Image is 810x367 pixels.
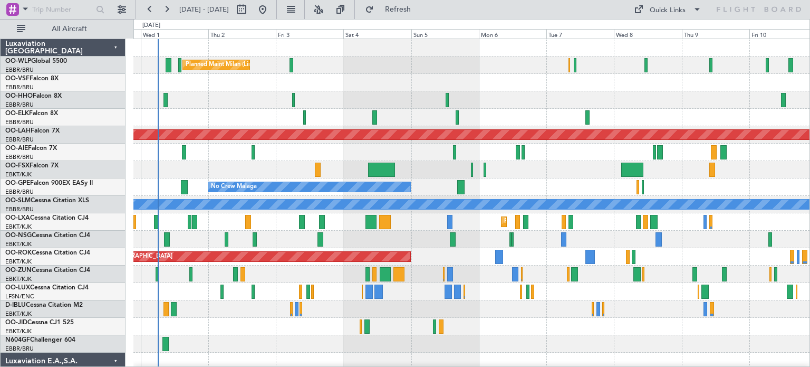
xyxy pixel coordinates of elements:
a: OO-LUXCessna Citation CJ4 [5,285,89,291]
div: Quick Links [650,5,686,16]
span: OO-JID [5,319,27,326]
div: Wed 8 [614,29,681,39]
div: No Crew Malaga [211,179,257,195]
a: D-IBLUCessna Citation M2 [5,302,83,308]
button: Refresh [360,1,423,18]
a: EBBR/BRU [5,83,34,91]
div: Planned Maint Milan (Linate) [186,57,262,73]
span: OO-AIE [5,145,28,152]
div: [DATE] [142,21,160,30]
button: All Aircraft [12,21,114,37]
span: OO-SLM [5,197,31,204]
a: OO-AIEFalcon 7X [5,145,57,152]
a: EBKT/KJK [5,275,32,283]
a: OO-LAHFalcon 7X [5,128,60,134]
input: Trip Number [32,2,93,17]
a: OO-ZUNCessna Citation CJ4 [5,267,90,274]
span: OO-LXA [5,215,30,221]
div: Planned Maint Kortrijk-[GEOGRAPHIC_DATA] [504,214,627,230]
a: OO-LXACessna Citation CJ4 [5,215,89,221]
span: [DATE] - [DATE] [179,5,229,14]
a: OO-GPEFalcon 900EX EASy II [5,180,93,186]
a: EBKT/KJK [5,258,32,266]
a: OO-ELKFalcon 8X [5,110,58,117]
a: EBBR/BRU [5,118,34,126]
span: OO-HHO [5,93,33,99]
span: D-IBLU [5,302,26,308]
a: EBBR/BRU [5,205,34,213]
div: Thu 2 [208,29,276,39]
a: N604GFChallenger 604 [5,337,75,343]
a: OO-HHOFalcon 8X [5,93,62,99]
span: Refresh [376,6,420,13]
a: OO-NSGCessna Citation CJ4 [5,232,90,239]
div: Sat 4 [343,29,411,39]
a: EBKT/KJK [5,171,32,178]
span: N604GF [5,337,30,343]
span: All Aircraft [27,25,111,33]
span: OO-VSF [5,76,30,82]
button: Quick Links [629,1,707,18]
span: OO-LUX [5,285,30,291]
span: OO-FSX [5,163,30,169]
a: EBKT/KJK [5,240,32,248]
span: OO-WLP [5,58,31,64]
a: EBKT/KJK [5,223,32,231]
div: Wed 1 [141,29,208,39]
a: OO-ROKCessna Citation CJ4 [5,250,90,256]
a: EBBR/BRU [5,188,34,196]
a: OO-VSFFalcon 8X [5,76,59,82]
a: LFSN/ENC [5,293,34,300]
a: OO-WLPGlobal 5500 [5,58,67,64]
span: OO-LAH [5,128,31,134]
div: Mon 6 [479,29,546,39]
div: Sun 5 [411,29,479,39]
div: Fri 3 [276,29,343,39]
div: Thu 9 [682,29,749,39]
a: EBBR/BRU [5,153,34,161]
span: OO-ZUN [5,267,32,274]
span: OO-ELK [5,110,29,117]
a: EBKT/KJK [5,310,32,318]
a: OO-FSXFalcon 7X [5,163,59,169]
a: EBBR/BRU [5,345,34,353]
a: EBKT/KJK [5,327,32,335]
a: EBBR/BRU [5,136,34,144]
a: OO-SLMCessna Citation XLS [5,197,89,204]
span: OO-NSG [5,232,32,239]
div: Tue 7 [546,29,614,39]
a: EBBR/BRU [5,101,34,109]
span: OO-ROK [5,250,32,256]
span: OO-GPE [5,180,30,186]
a: EBBR/BRU [5,66,34,74]
a: OO-JIDCessna CJ1 525 [5,319,74,326]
